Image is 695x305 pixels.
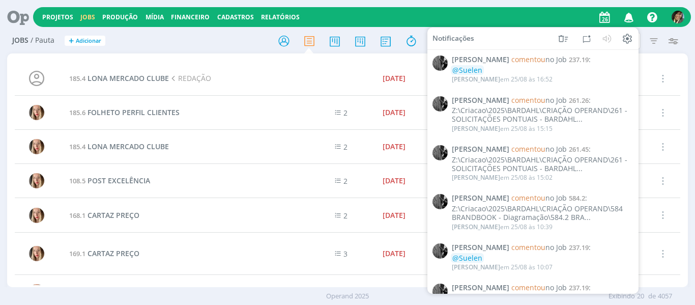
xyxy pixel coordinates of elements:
span: Notificações [432,34,474,43]
span: LONA MERCADO CLUBE [88,73,169,83]
img: T [29,208,44,223]
div: em 25/08 às 16:52 [452,76,553,83]
span: 2 [343,142,347,152]
span: 169.1 [69,249,85,258]
span: [PERSON_NAME] [452,243,509,252]
div: Z:\Criacao\2025\BARDAHL\CRIAÇÃO OPERAND\261 - SOLICITAÇÕES PONTUAIS - BARDAHL... [452,156,633,173]
span: FOLHETO PERFIL CLIENTES [88,107,180,117]
img: S [672,11,684,23]
div: [DATE] [383,250,406,257]
span: 2 [343,211,347,220]
div: em 25/08 às 10:07 [452,264,553,271]
button: S [671,8,685,26]
span: comentou [511,193,545,203]
span: 261.45 [569,145,589,154]
img: T [29,246,44,261]
span: 237.19 [569,243,589,252]
img: P [432,145,448,160]
button: Jobs [77,13,98,21]
a: 168.1CARTAZ PREÇO [69,210,139,220]
span: POST EXCELÊNCIA [88,176,150,185]
span: Jobs [12,36,28,45]
a: 108.5POST EXCELÊNCIA [69,176,150,185]
div: [DATE] [383,75,406,82]
span: comentou [511,242,545,252]
img: T [29,284,44,299]
span: 185.4 [69,142,85,151]
span: 584.2 [569,193,585,203]
span: [PERSON_NAME] [452,124,500,133]
div: [DATE] [383,143,406,150]
img: P [432,284,448,299]
button: Produção [99,13,141,21]
a: Relatórios [261,13,300,21]
a: Financeiro [171,13,210,21]
a: 185.4LONA MERCADO CLUBE [69,73,169,83]
img: T [29,173,44,188]
span: de [648,291,656,301]
div: [DATE] [383,109,406,116]
span: 4057 [658,291,672,301]
img: P [432,96,448,111]
span: @Suelen [452,253,482,262]
span: : [452,243,633,252]
span: Cadastros [217,13,254,21]
div: [DATE] [383,177,406,184]
span: [PERSON_NAME] [452,75,500,84]
a: 185.6FOLHETO PERFIL CLIENTES [69,107,180,117]
span: no Job [511,95,567,104]
span: LONA MERCADO CLUBE [88,142,169,151]
div: em 25/08 às 10:39 [452,223,553,230]
span: [PERSON_NAME] [452,222,500,231]
span: 185.4 [69,74,85,83]
span: [PERSON_NAME] [452,194,509,203]
span: comentou [511,95,545,104]
span: REDAÇÃO [169,73,211,83]
span: [PERSON_NAME] [452,56,509,64]
button: Relatórios [258,13,303,21]
span: comentou [511,54,545,64]
span: : [452,194,633,203]
span: 237.19 [569,283,589,292]
span: 108.5 [69,176,85,185]
button: Projetos [39,13,76,21]
span: 2 [343,176,347,186]
button: Financeiro [168,13,213,21]
span: comentou [511,144,545,154]
span: : [452,145,633,154]
span: CARTAZ PREÇO [88,210,139,220]
span: no Job [511,54,567,64]
button: Cadastros [214,13,257,21]
span: 185.6 [69,108,85,117]
span: [PERSON_NAME] [452,96,509,104]
span: [PERSON_NAME] [452,173,500,182]
span: [PERSON_NAME] [452,263,500,271]
span: 2 [343,108,347,118]
span: [PERSON_NAME] [452,284,509,292]
button: Mídia [142,13,167,21]
div: em 25/08 às 15:02 [452,174,553,181]
button: +Adicionar [65,36,105,46]
div: em 25/08 às 15:15 [452,125,553,132]
img: T [29,105,44,120]
div: Z:\Criacao\2025\BARDAHL\CRIAÇÃO OPERAND\261 - SOLICITAÇÕES PONTUAIS - BARDAHL... [452,106,633,124]
span: / Pauta [31,36,54,45]
span: 20 [637,291,644,301]
a: 169.1CARTAZ PREÇO [69,248,139,258]
span: @Suelen [452,65,482,75]
span: 3 [343,249,347,259]
span: : [452,284,633,292]
span: 168.1 [69,211,85,220]
a: Mídia [146,13,164,21]
span: + [69,36,74,46]
a: Jobs [80,13,95,21]
span: Adicionar [76,38,101,44]
span: no Job [511,144,567,154]
span: 237.19 [569,55,589,64]
div: Z:\Criacao\2025\BARDAHL\CRIAÇÃO OPERAND\584 BRANDBOOK - Diagramação\584.2 BRA... [452,205,633,222]
span: no Job [511,193,567,203]
a: Projetos [42,13,73,21]
span: comentou [511,283,545,292]
a: Produção [102,13,138,21]
span: : [452,96,633,104]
